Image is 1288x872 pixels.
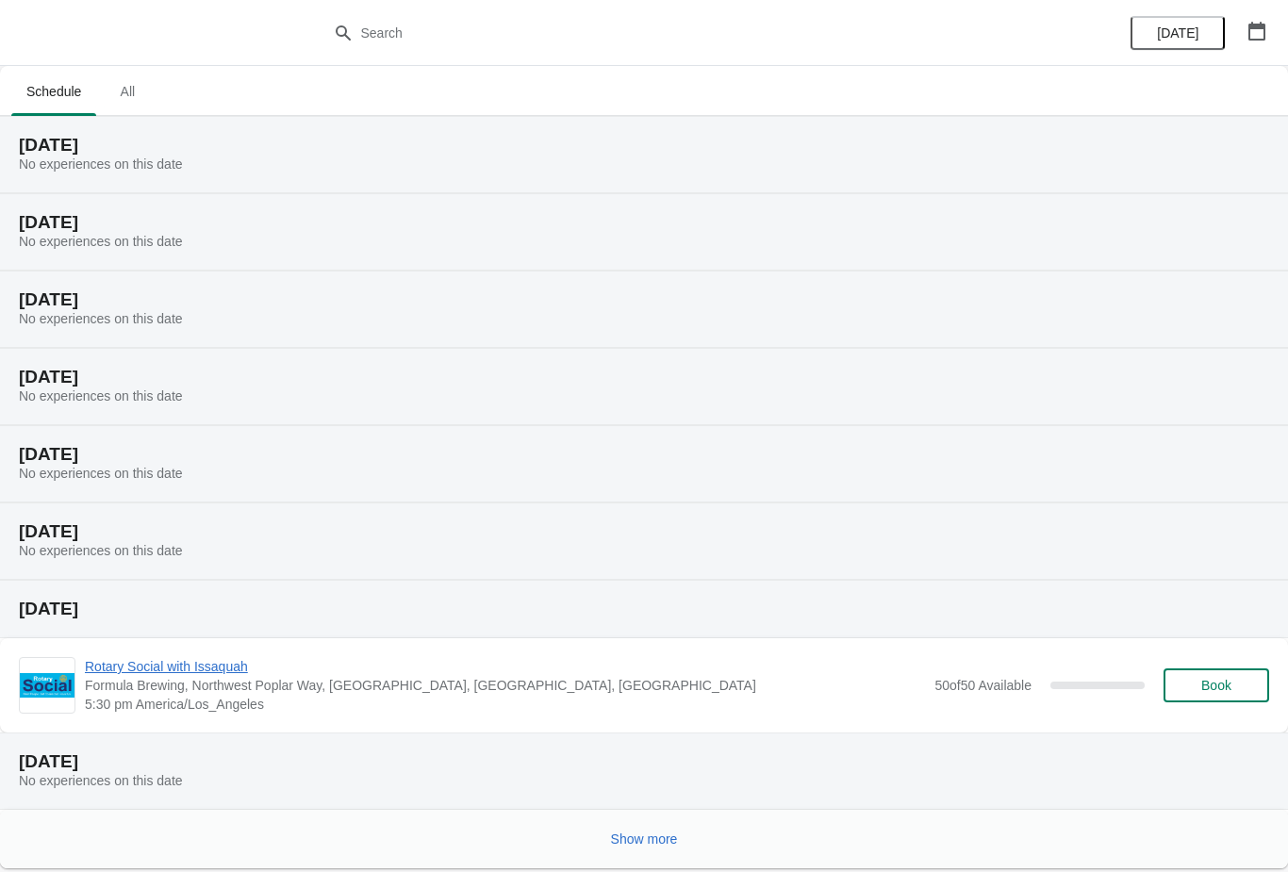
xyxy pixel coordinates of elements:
[20,673,74,699] img: Rotary Social with Issaquah | Formula Brewing, Northwest Poplar Way, Issaquah, WA, USA | 5:30 pm ...
[19,290,1269,309] h2: [DATE]
[360,16,966,50] input: Search
[19,773,183,788] span: No experiences on this date
[19,752,1269,771] h2: [DATE]
[1201,678,1231,693] span: Book
[19,466,183,481] span: No experiences on this date
[19,368,1269,387] h2: [DATE]
[603,822,685,856] button: Show more
[19,388,183,403] span: No experiences on this date
[611,831,678,847] span: Show more
[85,657,925,676] span: Rotary Social with Issaquah
[1164,668,1269,702] button: Book
[19,213,1269,232] h2: [DATE]
[19,543,183,558] span: No experiences on this date
[19,156,183,172] span: No experiences on this date
[934,678,1032,693] span: 50 of 50 Available
[19,234,183,249] span: No experiences on this date
[85,695,925,714] span: 5:30 pm America/Los_Angeles
[19,311,183,326] span: No experiences on this date
[19,136,1269,155] h2: [DATE]
[85,676,925,695] span: Formula Brewing, Northwest Poplar Way, [GEOGRAPHIC_DATA], [GEOGRAPHIC_DATA], [GEOGRAPHIC_DATA]
[104,74,151,108] span: All
[19,522,1269,541] h2: [DATE]
[1131,16,1225,50] button: [DATE]
[11,74,96,108] span: Schedule
[19,600,1269,618] h2: [DATE]
[1157,25,1198,41] span: [DATE]
[19,445,1269,464] h2: [DATE]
